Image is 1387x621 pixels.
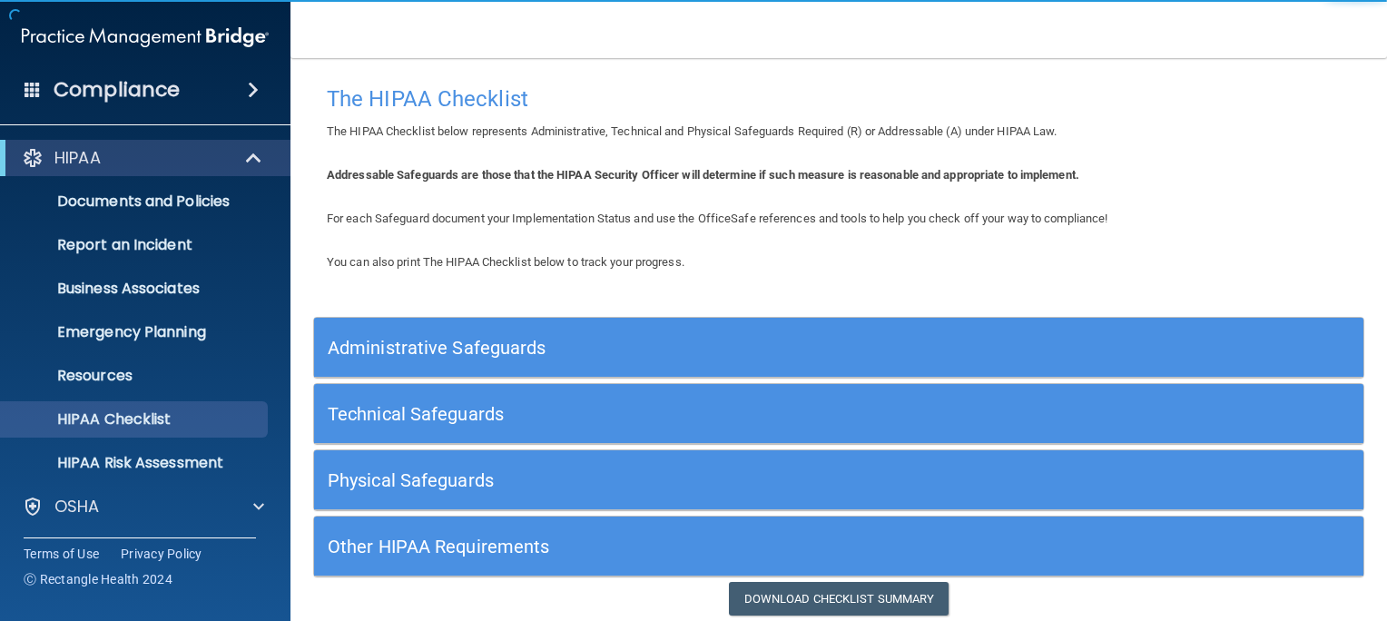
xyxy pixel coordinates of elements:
[54,496,100,517] p: OSHA
[22,496,264,517] a: OSHA
[327,124,1057,138] span: The HIPAA Checklist below represents Administrative, Technical and Physical Safeguards Required (...
[24,545,99,563] a: Terms of Use
[328,470,1087,490] h5: Physical Safeguards
[12,280,260,298] p: Business Associates
[24,570,172,588] span: Ⓒ Rectangle Health 2024
[327,255,684,269] span: You can also print The HIPAA Checklist below to track your progress.
[327,87,1351,111] h4: The HIPAA Checklist
[12,323,260,341] p: Emergency Planning
[54,147,101,169] p: HIPAA
[12,454,260,472] p: HIPAA Risk Assessment
[54,77,180,103] h4: Compliance
[729,582,949,616] a: Download Checklist Summary
[327,212,1107,225] span: For each Safeguard document your Implementation Status and use the OfficeSafe references and tool...
[121,545,202,563] a: Privacy Policy
[12,192,260,211] p: Documents and Policies
[12,410,260,429] p: HIPAA Checklist
[22,147,263,169] a: HIPAA
[12,367,260,385] p: Resources
[327,168,1079,182] b: Addressable Safeguards are those that the HIPAA Security Officer will determine if such measure i...
[22,19,269,55] img: PMB logo
[328,338,1087,358] h5: Administrative Safeguards
[12,236,260,254] p: Report an Incident
[328,404,1087,424] h5: Technical Safeguards
[328,537,1087,557] h5: Other HIPAA Requirements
